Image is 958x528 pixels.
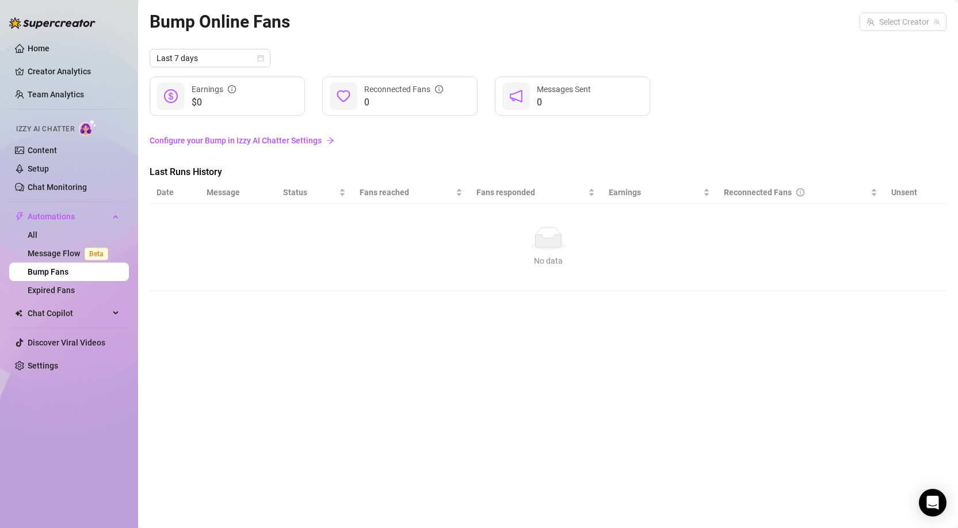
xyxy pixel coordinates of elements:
a: Settings [28,361,58,370]
th: Message [200,181,276,204]
span: Status [283,186,337,199]
a: Home [28,44,49,53]
span: Earnings [609,186,701,199]
div: Reconnected Fans [724,186,868,199]
div: Earnings [192,83,236,96]
div: No data [161,254,935,267]
img: Chat Copilot [15,309,22,317]
a: Chat Monitoring [28,183,87,192]
th: Date [150,181,200,204]
th: Fans reached [353,181,470,204]
article: Bump Online Fans [150,8,290,35]
span: Beta [85,248,108,260]
span: Fans responded [476,186,586,199]
span: Last Runs History [150,165,343,179]
span: notification [509,89,523,103]
span: Messages Sent [537,85,591,94]
span: arrow-right [326,136,334,145]
span: team [933,18,940,25]
div: Reconnected Fans [364,83,443,96]
span: info-circle [228,85,236,93]
a: Setup [28,164,49,173]
span: 0 [537,96,591,109]
th: Unsent [884,181,924,204]
div: Open Intercom Messenger [919,489,946,516]
a: Configure your Bump in Izzy AI Chatter Settings [150,134,946,147]
th: Fans responded [470,181,602,204]
img: logo-BBDzfeDw.svg [9,17,96,29]
span: dollar [164,89,178,103]
a: Discover Viral Videos [28,338,105,347]
span: Izzy AI Chatter [16,124,74,135]
a: Content [28,146,57,155]
span: $0 [192,96,236,109]
span: thunderbolt [15,212,24,221]
span: Last 7 days [157,50,264,67]
span: info-circle [435,85,443,93]
span: info-circle [796,188,804,196]
a: Team Analytics [28,90,84,99]
span: Chat Copilot [28,304,109,322]
img: AI Chatter [79,119,97,136]
a: All [28,230,37,240]
th: Status [276,181,353,204]
a: Configure your Bump in Izzy AI Chatter Settingsarrow-right [150,130,946,151]
th: Earnings [602,181,717,204]
a: Bump Fans [28,267,68,276]
span: calendar [257,55,264,62]
span: heart [337,89,350,103]
a: Message FlowBeta [28,249,113,258]
span: Automations [28,207,109,226]
a: Expired Fans [28,286,75,295]
span: Fans reached [360,186,454,199]
span: 0 [364,96,443,109]
a: Creator Analytics [28,62,120,81]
